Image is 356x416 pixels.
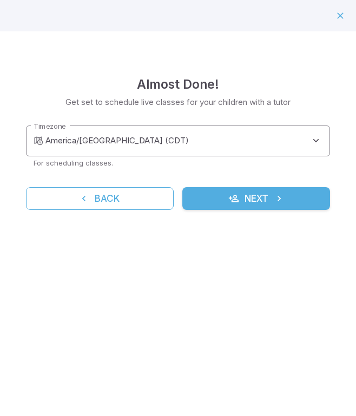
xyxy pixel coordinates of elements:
button: Next [182,187,330,210]
label: Timezone [34,121,66,131]
div: America/[GEOGRAPHIC_DATA] (CDT) [45,126,330,156]
p: Get set to schedule live classes for your children with a tutor [65,96,291,108]
button: Back [26,187,174,210]
h4: Almost Done! [137,75,219,94]
p: For scheduling classes. [34,158,322,168]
